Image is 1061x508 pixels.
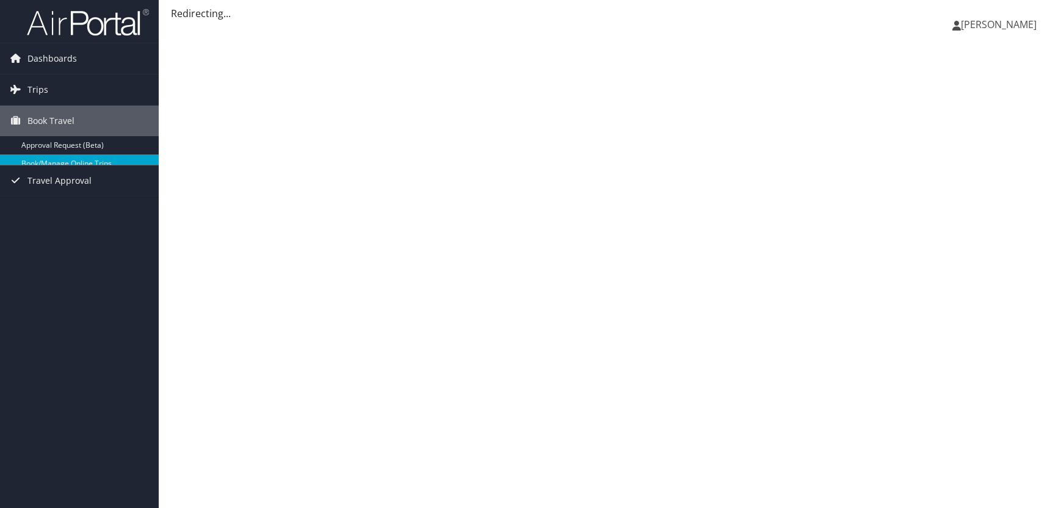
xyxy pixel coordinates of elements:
div: Redirecting... [171,6,1049,21]
span: Book Travel [27,106,74,136]
a: [PERSON_NAME] [952,6,1049,43]
span: Travel Approval [27,165,92,196]
span: Trips [27,74,48,105]
span: Dashboards [27,43,77,74]
span: [PERSON_NAME] [961,18,1037,31]
img: airportal-logo.png [27,8,149,37]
